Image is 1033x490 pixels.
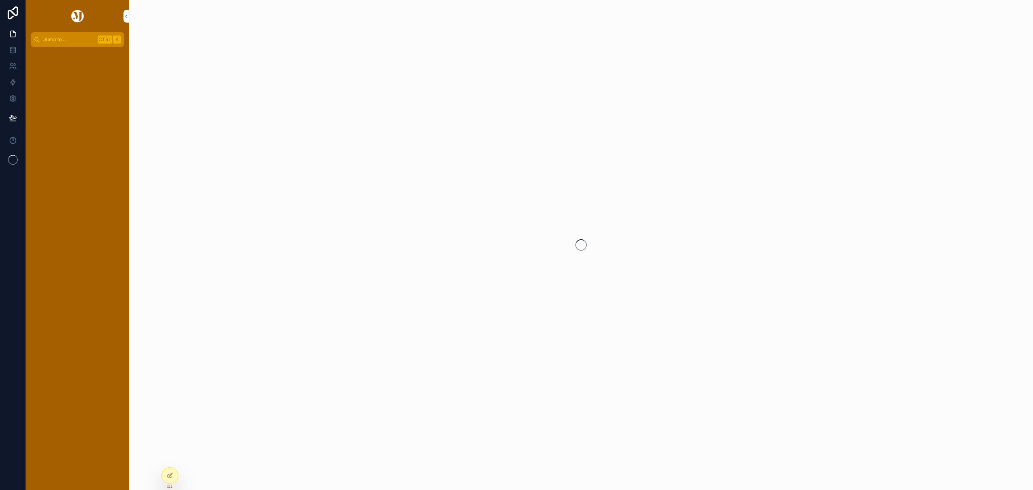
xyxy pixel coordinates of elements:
div: scrollable content [26,47,129,61]
button: Jump to...CtrlK [31,32,124,47]
img: App logo [70,10,85,23]
span: Jump to... [43,36,94,43]
span: K [114,36,120,43]
span: Ctrl [98,36,112,44]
